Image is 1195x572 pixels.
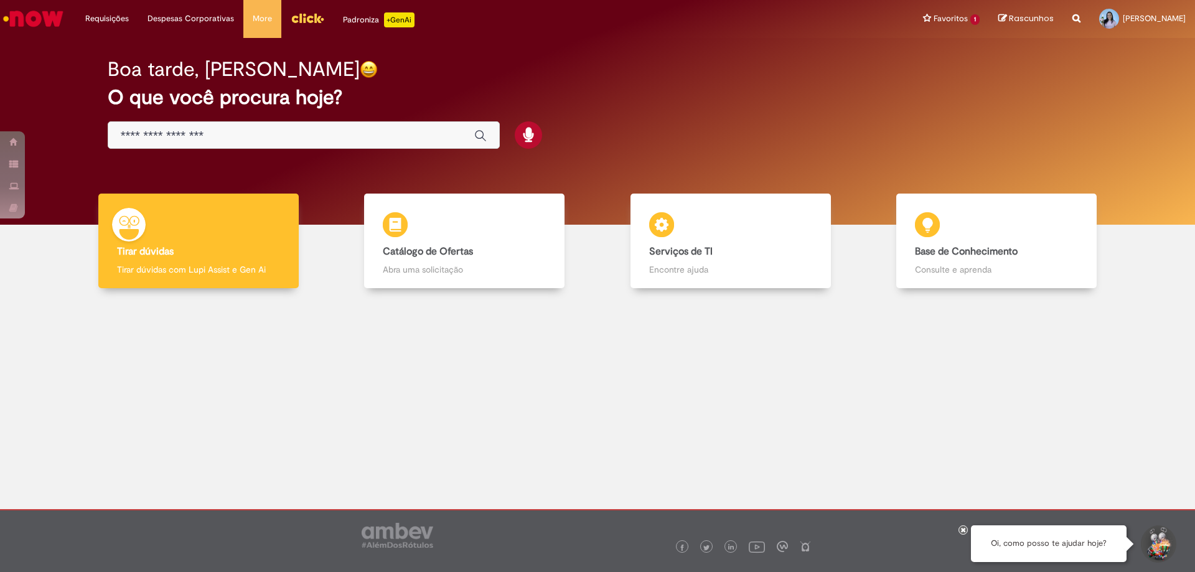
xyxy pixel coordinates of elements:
h2: O que você procura hoje? [108,87,1088,108]
p: Consulte e aprenda [915,263,1078,276]
a: Tirar dúvidas Tirar dúvidas com Lupi Assist e Gen Ai [65,194,332,289]
span: Rascunhos [1009,12,1054,24]
img: logo_footer_linkedin.png [728,544,734,551]
p: Tirar dúvidas com Lupi Assist e Gen Ai [117,263,280,276]
a: Catálogo de Ofertas Abra uma solicitação [332,194,598,289]
img: logo_footer_facebook.png [679,545,685,551]
a: Serviços de TI Encontre ajuda [597,194,864,289]
p: Abra uma solicitação [383,263,546,276]
img: logo_footer_youtube.png [749,538,765,555]
img: click_logo_yellow_360x200.png [291,9,324,27]
img: ServiceNow [1,6,65,31]
img: logo_footer_workplace.png [777,541,788,552]
span: 1 [970,14,980,25]
img: logo_footer_twitter.png [703,545,710,551]
button: Iniciar Conversa de Suporte [1139,525,1176,563]
b: Serviços de TI [649,245,713,258]
p: Encontre ajuda [649,263,812,276]
h2: Boa tarde, [PERSON_NAME] [108,59,360,80]
span: Requisições [85,12,129,25]
b: Tirar dúvidas [117,245,174,258]
span: [PERSON_NAME] [1123,13,1186,24]
a: Rascunhos [998,13,1054,25]
span: Favoritos [934,12,968,25]
b: Catálogo de Ofertas [383,245,473,258]
div: Oi, como posso te ajudar hoje? [971,525,1127,562]
span: More [253,12,272,25]
img: logo_footer_naosei.png [800,541,811,552]
img: happy-face.png [360,60,378,78]
b: Base de Conhecimento [915,245,1018,258]
p: +GenAi [384,12,415,27]
img: logo_footer_ambev_rotulo_gray.png [362,523,433,548]
a: Base de Conhecimento Consulte e aprenda [864,194,1130,289]
span: Despesas Corporativas [148,12,234,25]
div: Padroniza [343,12,415,27]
